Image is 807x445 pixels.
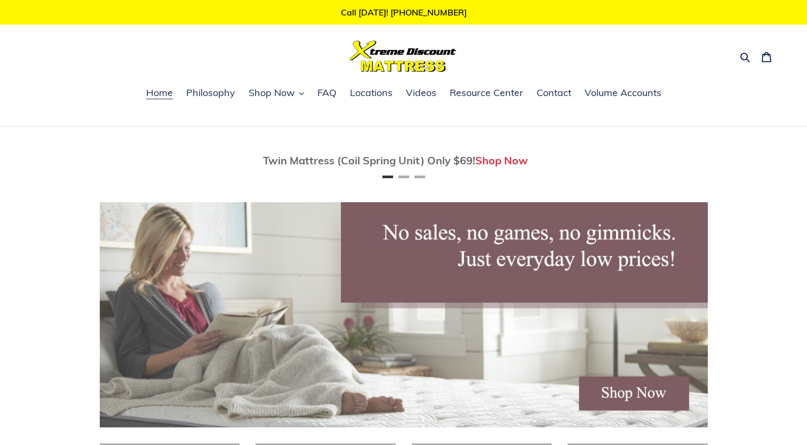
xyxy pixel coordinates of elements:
span: Locations [350,86,393,99]
a: Contact [531,85,577,101]
img: herobannermay2022-1652879215306_1200x.jpg [100,202,708,427]
a: Shop Now [475,154,528,167]
button: Page 1 [382,176,393,178]
img: Xtreme Discount Mattress [350,41,457,72]
button: Shop Now [243,85,309,101]
span: Resource Center [450,86,523,99]
button: Page 3 [414,176,425,178]
span: Home [146,86,173,99]
a: Videos [401,85,442,101]
span: Videos [406,86,436,99]
span: Twin Mattress (Coil Spring Unit) Only $69! [263,154,475,167]
span: Contact [537,86,571,99]
a: FAQ [312,85,342,101]
a: Resource Center [444,85,529,101]
span: Volume Accounts [585,86,661,99]
a: Locations [345,85,398,101]
span: FAQ [317,86,337,99]
span: Shop Now [249,86,295,99]
a: Volume Accounts [579,85,667,101]
a: Home [141,85,178,101]
span: Philosophy [186,86,235,99]
a: Philosophy [181,85,241,101]
button: Page 2 [398,176,409,178]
